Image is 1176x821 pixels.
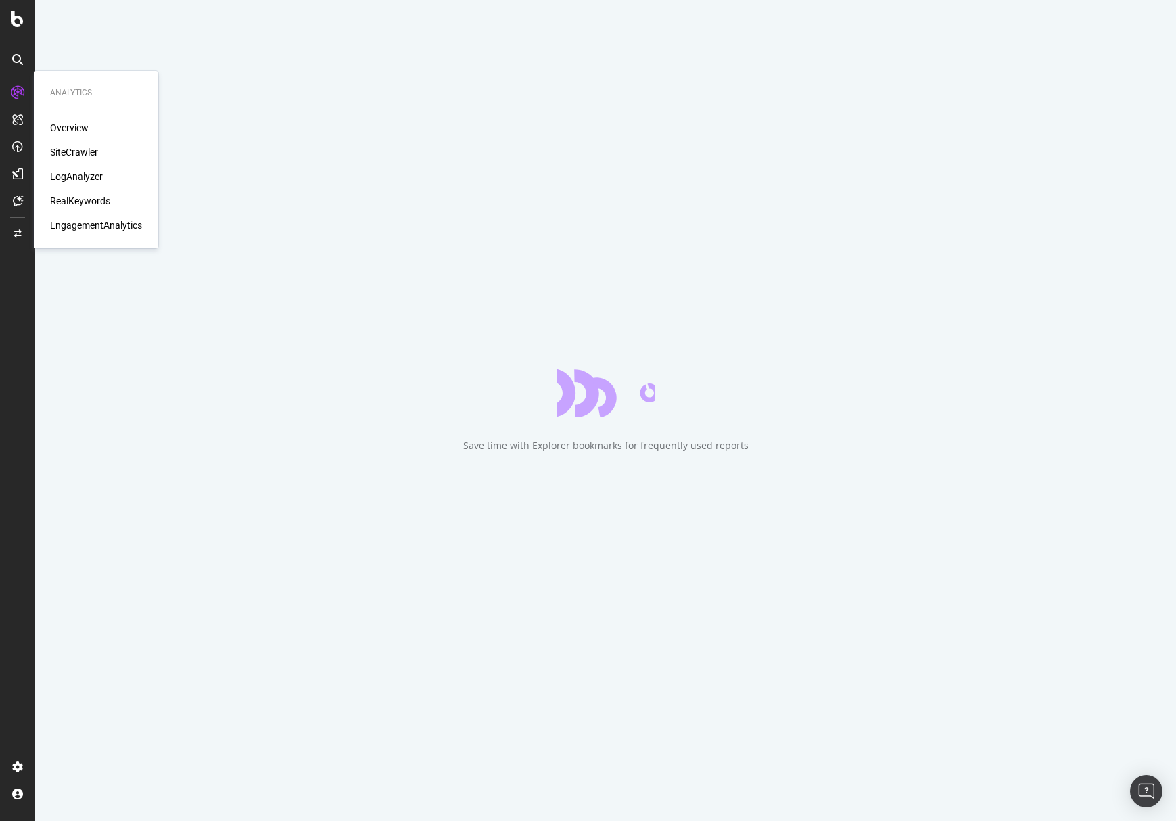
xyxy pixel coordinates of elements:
a: EngagementAnalytics [50,218,142,232]
div: animation [557,369,655,417]
div: Analytics [50,87,142,99]
div: Save time with Explorer bookmarks for frequently used reports [463,439,749,452]
a: RealKeywords [50,194,110,208]
a: LogAnalyzer [50,170,103,183]
div: Open Intercom Messenger [1130,775,1162,807]
a: SiteCrawler [50,145,98,159]
a: Overview [50,121,89,135]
